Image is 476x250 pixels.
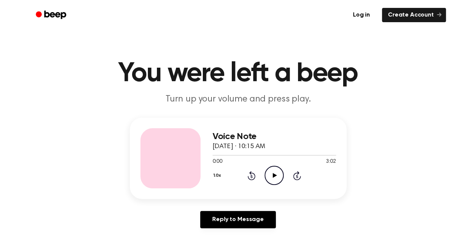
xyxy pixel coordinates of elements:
a: Reply to Message [200,211,275,228]
span: 0:00 [213,158,222,166]
a: Log in [345,6,377,24]
a: Create Account [382,8,446,22]
p: Turn up your volume and press play. [94,93,383,106]
span: [DATE] · 10:15 AM [213,143,265,150]
h1: You were left a beep [46,60,431,87]
span: 3:02 [326,158,336,166]
button: 1.0x [213,169,224,182]
h3: Voice Note [213,132,336,142]
a: Beep [30,8,73,23]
